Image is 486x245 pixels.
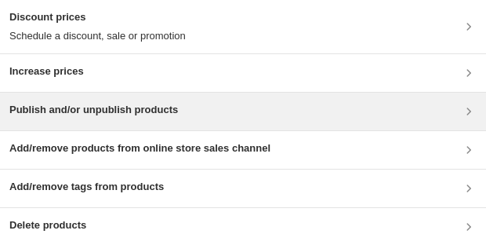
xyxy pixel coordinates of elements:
[9,64,84,79] h3: Increase prices
[9,28,186,44] p: Schedule a discount, sale or promotion
[9,141,270,156] h3: Add/remove products from online store sales channel
[9,102,178,118] h3: Publish and/or unpublish products
[9,218,86,233] h3: Delete products
[9,9,186,25] h3: Discount prices
[9,179,164,195] h3: Add/remove tags from products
